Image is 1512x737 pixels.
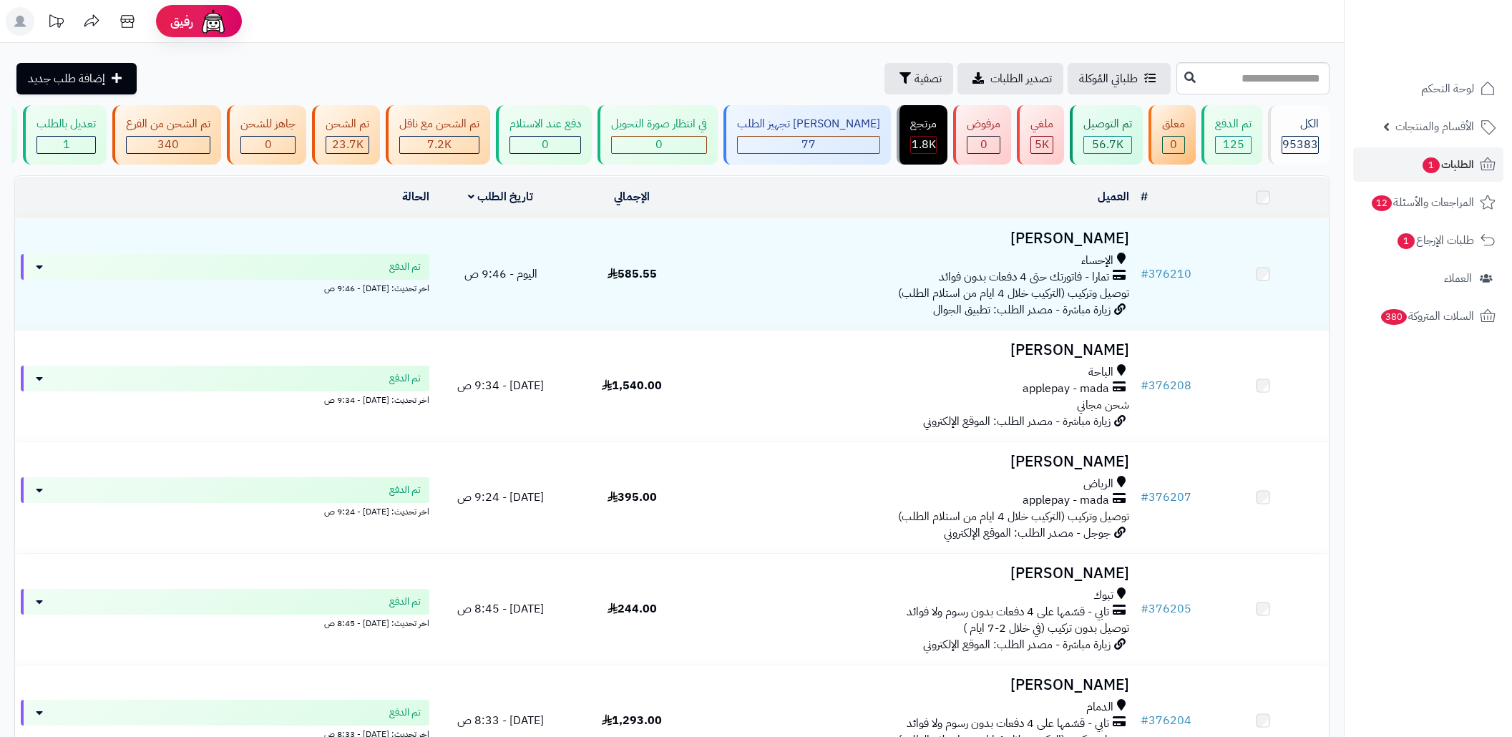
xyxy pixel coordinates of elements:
[157,136,179,153] span: 340
[36,116,96,132] div: تعديل بالطلب
[1084,137,1131,153] div: 56719
[389,706,421,720] span: تم الدفع
[326,137,369,153] div: 23696
[1215,116,1252,132] div: تم الدفع
[1353,299,1503,333] a: السلات المتروكة380
[1216,137,1251,153] div: 125
[944,524,1111,542] span: جوجل - مصدر الطلب: الموقع الإلكتروني
[37,137,95,153] div: 1
[907,716,1109,732] span: تابي - قسّمها على 4 دفعات بدون رسوم ولا فوائد
[1141,377,1148,394] span: #
[1421,79,1474,99] span: لوحة التحكم
[608,600,657,618] span: 244.00
[703,230,1129,247] h3: [PERSON_NAME]
[721,105,894,165] a: [PERSON_NAME] تجهيز الطلب 77
[326,116,369,132] div: تم الشحن
[1146,105,1199,165] a: معلق 0
[990,70,1052,87] span: تصدير الطلبات
[457,712,544,729] span: [DATE] - 8:33 ص
[464,265,537,283] span: اليوم - 9:46 ص
[240,116,296,132] div: جاهز للشحن
[703,454,1129,470] h3: [PERSON_NAME]
[655,136,663,153] span: 0
[1023,492,1109,509] span: applepay - mada
[265,136,272,153] span: 0
[933,301,1111,318] span: زيارة مباشرة - مصدر الطلب: تطبيق الجوال
[1083,476,1113,492] span: الرياض
[884,63,953,94] button: تصفية
[1396,230,1474,250] span: طلبات الإرجاع
[16,63,137,94] a: إضافة طلب جديد
[199,7,228,36] img: ai-face.png
[127,137,210,153] div: 340
[427,136,452,153] span: 7.2K
[457,600,544,618] span: [DATE] - 8:45 ص
[612,137,706,153] div: 0
[1282,116,1319,132] div: الكل
[399,116,479,132] div: تم الشحن مع ناقل
[21,615,429,630] div: اخر تحديث: [DATE] - 8:45 ص
[63,136,70,153] span: 1
[1397,233,1415,250] span: 1
[1141,489,1191,506] a: #376207
[389,371,421,386] span: تم الدفع
[907,604,1109,620] span: تابي - قسّمها على 4 دفعات بدون رسوم ولا فوائد
[1353,147,1503,182] a: الطلبات1
[1370,192,1474,213] span: المراجعات والأسئلة
[967,137,1000,153] div: 0
[1353,261,1503,296] a: العملاء
[510,137,580,153] div: 0
[1141,600,1191,618] a: #376205
[457,489,544,506] span: [DATE] - 9:24 ص
[963,620,1129,637] span: توصيل بدون تركيب (في خلال 2-7 ايام )
[1380,308,1408,326] span: 380
[898,285,1129,302] span: توصيل وتركيب (التركيب خلال 4 ايام من استلام الطلب)
[1067,105,1146,165] a: تم التوصيل 56.7K
[542,136,549,153] span: 0
[980,136,987,153] span: 0
[1282,136,1318,153] span: 95383
[911,137,936,153] div: 1813
[1083,116,1132,132] div: تم التوصيل
[957,63,1063,94] a: تصدير الطلبات
[703,565,1129,582] h3: [PERSON_NAME]
[1088,364,1113,381] span: الباحة
[1199,105,1265,165] a: تم الدفع 125
[1162,116,1185,132] div: معلق
[602,377,662,394] span: 1,540.00
[950,105,1014,165] a: مرفوض 0
[614,188,650,205] a: الإجمالي
[1422,157,1440,174] span: 1
[1141,188,1148,205] a: #
[1265,105,1332,165] a: الكل95383
[1081,253,1113,269] span: الإحساء
[1068,63,1171,94] a: طلباتي المُوكلة
[608,489,657,506] span: 395.00
[1086,699,1113,716] span: الدمام
[608,265,657,283] span: 585.55
[1353,223,1503,258] a: طلبات الإرجاع1
[28,70,105,87] span: إضافة طلب جديد
[241,137,295,153] div: 0
[21,503,429,518] div: اخر تحديث: [DATE] - 9:24 ص
[509,116,581,132] div: دفع عند الاستلام
[400,137,479,153] div: 7223
[468,188,533,205] a: تاريخ الطلب
[1023,381,1109,397] span: applepay - mada
[611,116,707,132] div: في انتظار صورة التحويل
[894,105,950,165] a: مرتجع 1.8K
[493,105,595,165] a: دفع عند الاستلام 0
[898,508,1129,525] span: توصيل وتركيب (التركيب خلال 4 ايام من استلام الطلب)
[1223,136,1244,153] span: 125
[967,116,1000,132] div: مرفوض
[1093,587,1113,604] span: تبوك
[1141,489,1148,506] span: #
[1444,268,1472,288] span: العملاء
[383,105,493,165] a: تم الشحن مع ناقل 7.2K
[1371,195,1392,212] span: 12
[1415,21,1498,52] img: logo-2.png
[703,342,1129,358] h3: [PERSON_NAME]
[402,188,429,205] a: الحالة
[170,13,193,30] span: رفيق
[1141,712,1191,729] a: #376204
